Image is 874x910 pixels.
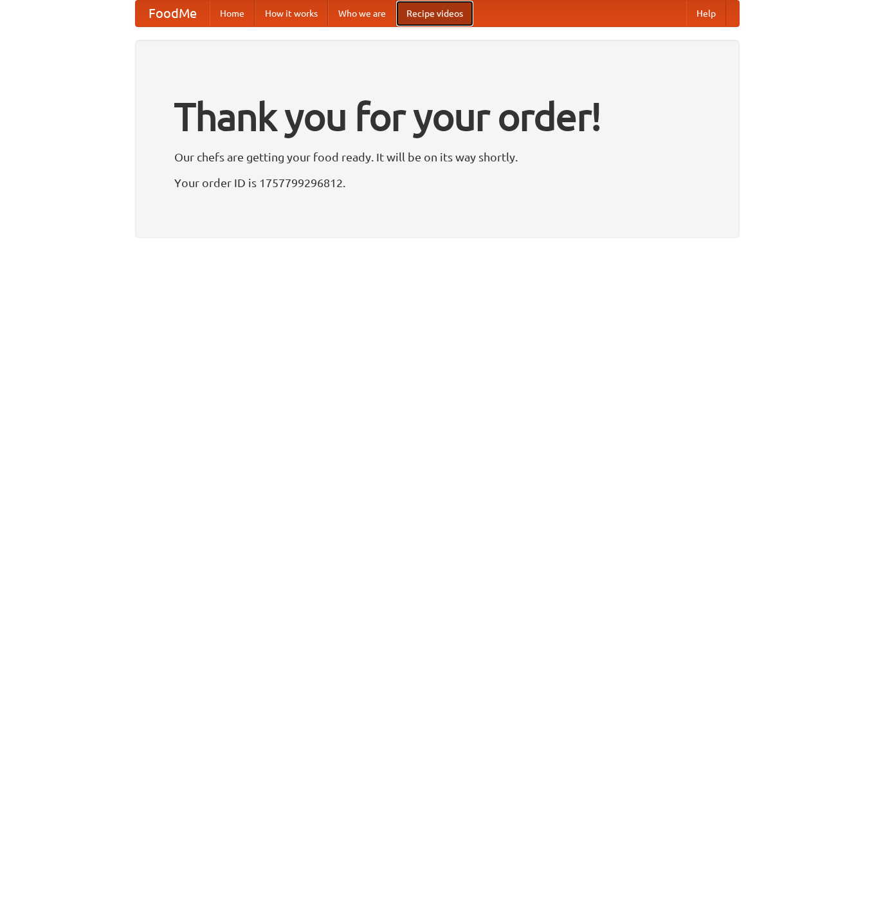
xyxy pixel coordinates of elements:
[686,1,726,26] a: Help
[255,1,328,26] a: How it works
[174,86,700,147] h1: Thank you for your order!
[328,1,396,26] a: Who we are
[210,1,255,26] a: Home
[174,173,700,192] p: Your order ID is 1757799296812.
[136,1,210,26] a: FoodMe
[396,1,473,26] a: Recipe videos
[174,147,700,167] p: Our chefs are getting your food ready. It will be on its way shortly.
